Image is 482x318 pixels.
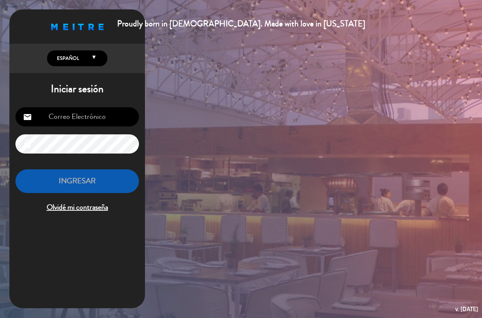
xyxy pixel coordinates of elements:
[15,201,139,214] span: Olvidé mi contraseña
[55,55,79,62] span: Español
[9,83,145,96] h1: Iniciar sesión
[23,113,32,122] i: email
[15,107,139,126] input: Correo Electrónico
[15,169,139,193] button: INGRESAR
[23,140,32,149] i: lock
[455,304,478,314] div: v. [DATE]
